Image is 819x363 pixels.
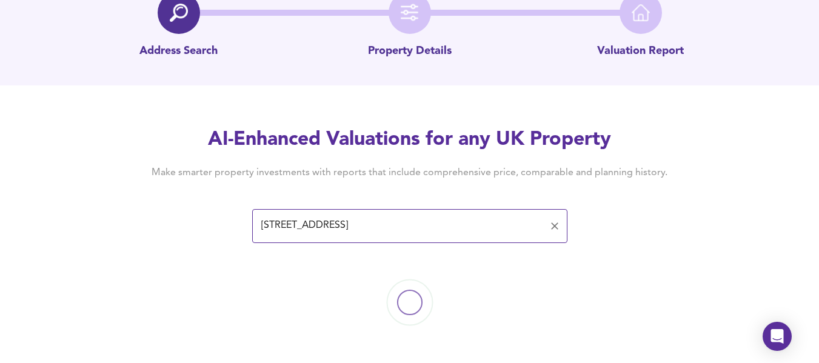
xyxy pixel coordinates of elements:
[546,218,563,235] button: Clear
[763,322,792,351] div: Open Intercom Messenger
[133,166,686,179] h4: Make smarter property investments with reports that include comprehensive price, comparable and p...
[349,242,470,363] img: Loading...
[133,127,686,153] h2: AI-Enhanced Valuations for any UK Property
[368,44,452,59] p: Property Details
[597,44,684,59] p: Valuation Report
[632,4,650,22] img: home-icon
[170,4,188,22] img: search-icon
[401,4,419,22] img: filter-icon
[258,215,544,238] input: Enter a postcode to start...
[139,44,218,59] p: Address Search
